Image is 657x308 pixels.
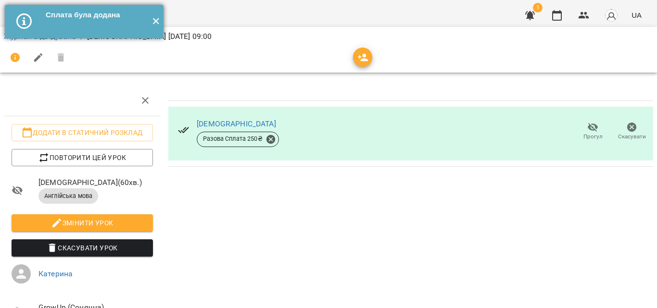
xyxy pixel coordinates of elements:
[573,118,612,145] button: Прогул
[618,133,646,141] span: Скасувати
[612,118,651,145] button: Скасувати
[197,132,279,147] div: Разова Сплата 250₴
[19,127,145,138] span: Додати в статичний розклад
[605,9,618,22] img: avatar_s.png
[12,149,153,166] button: Повторити цей урок
[12,214,153,232] button: Змінити урок
[4,31,653,42] nav: breadcrumb
[38,192,98,200] span: Англійська мова
[19,152,145,163] span: Повторити цей урок
[12,239,153,257] button: Скасувати Урок
[628,6,645,24] button: UA
[19,217,145,229] span: Змінити урок
[197,119,276,128] a: [DEMOGRAPHIC_DATA]
[632,10,642,20] span: UA
[533,3,543,12] span: 1
[19,242,145,254] span: Скасувати Урок
[197,135,268,143] span: Разова Сплата 250 ₴
[12,124,153,141] button: Додати в статичний розклад
[38,177,153,188] span: [DEMOGRAPHIC_DATA] ( 60 хв. )
[38,269,73,278] a: Катерина
[583,133,603,141] span: Прогул
[46,10,144,20] div: Сплата була додана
